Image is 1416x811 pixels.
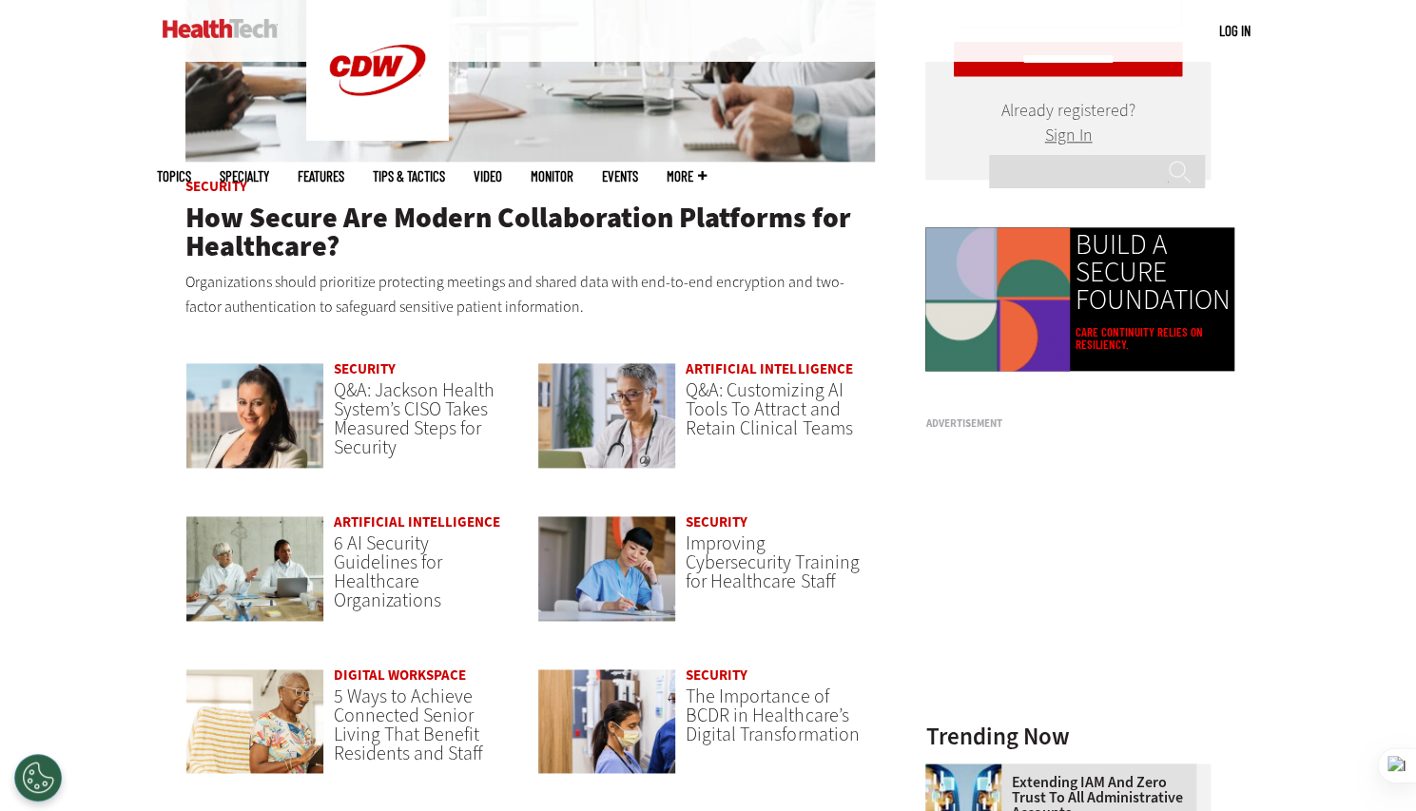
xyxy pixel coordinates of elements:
[537,668,677,775] img: Doctors reviewing tablet
[14,754,62,801] button: Open Preferences
[373,169,445,183] a: Tips & Tactics
[537,515,677,640] a: nurse studying on computer
[531,169,573,183] a: MonITor
[14,754,62,801] div: Cookies Settings
[185,515,325,640] a: Doctors meeting in the office
[1219,21,1251,41] div: User menu
[185,270,876,319] p: Organizations should prioritize protecting meetings and shared data with end-to-end encryption an...
[686,531,859,594] a: Improving Cybersecurity Training for Healthcare Staff
[334,684,483,766] a: 5 Ways to Achieve Connected Senior Living That Benefit Residents and Staff
[298,169,344,183] a: Features
[1075,326,1230,351] a: Care continuity relies on resiliency.
[220,169,269,183] span: Specialty
[157,169,191,183] span: Topics
[686,512,747,531] a: Security
[686,684,859,747] a: The Importance of BCDR in Healthcare’s Digital Transformation
[602,169,638,183] a: Events
[1075,231,1230,315] a: BUILD A SECURE FOUNDATION
[925,724,1211,748] h3: Trending Now
[537,362,677,487] a: doctor on laptop
[686,359,852,378] a: Artificial Intelligence
[925,418,1211,429] h3: Advertisement
[925,763,1011,779] a: abstract image of woman with pixelated face
[1219,22,1251,39] a: Log in
[686,666,747,685] a: Security
[334,377,495,460] a: Q&A: Jackson Health System’s CISO Takes Measured Steps for Security
[334,666,466,685] a: Digital Workspace
[667,169,707,183] span: More
[537,362,677,469] img: doctor on laptop
[185,668,325,775] img: Networking Solutions for Senior Living
[334,359,396,378] a: Security
[185,668,325,793] a: Networking Solutions for Senior Living
[185,362,325,487] a: Connie Barrera
[537,668,677,793] a: Doctors reviewing tablet
[163,19,278,38] img: Home
[925,436,1211,674] iframe: advertisement
[185,362,325,469] img: Connie Barrera
[474,169,502,183] a: Video
[185,515,325,622] img: Doctors meeting in the office
[306,126,449,145] a: CDW
[925,227,1070,372] img: Colorful animated shapes
[334,512,500,531] a: Artificial Intelligence
[185,199,851,265] a: How Secure Are Modern Collaboration Platforms for Healthcare?
[537,515,677,622] img: nurse studying on computer
[334,531,442,613] a: 6 AI Security Guidelines for Healthcare Organizations
[686,377,852,441] a: Q&A: Customizing AI Tools To Attract and Retain Clinical Teams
